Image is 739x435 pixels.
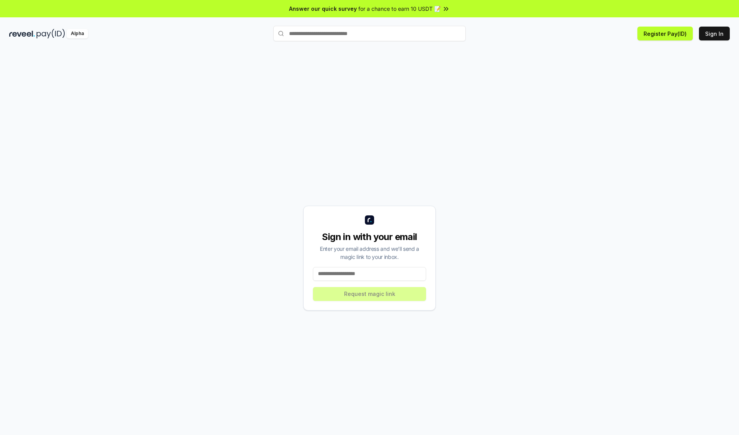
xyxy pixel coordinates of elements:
div: Sign in with your email [313,231,426,243]
img: logo_small [365,215,374,225]
div: Alpha [67,29,88,39]
button: Sign In [699,27,730,40]
button: Register Pay(ID) [637,27,693,40]
img: pay_id [37,29,65,39]
span: Answer our quick survey [289,5,357,13]
div: Enter your email address and we’ll send a magic link to your inbox. [313,245,426,261]
span: for a chance to earn 10 USDT 📝 [358,5,441,13]
img: reveel_dark [9,29,35,39]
